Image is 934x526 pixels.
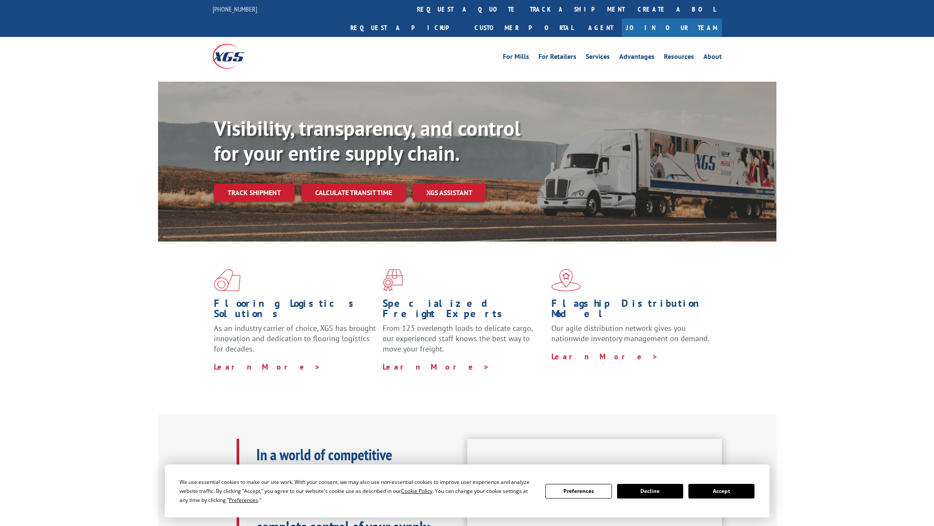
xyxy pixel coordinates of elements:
[703,53,722,63] a: About
[586,53,610,63] a: Services
[214,269,240,291] img: xgs-icon-total-supply-chain-intelligence-red
[622,18,722,37] a: Join Our Team
[503,53,529,63] a: For Mills
[617,484,683,498] button: Decline
[551,298,714,323] h1: Flagship Distribution Model
[538,53,576,63] a: For Retailers
[383,362,490,372] a: Learn More >
[688,484,755,498] button: Accept
[580,18,622,37] a: Agent
[214,183,295,202] a: Track shipment
[213,5,257,13] a: [PHONE_NUMBER]
[344,18,468,37] a: Request a pickup
[413,183,486,202] a: XGS ASSISTANT
[383,269,403,291] img: xgs-icon-focused-on-flooring-red
[468,18,580,37] a: Customer Portal
[229,496,258,504] span: Preferences
[551,323,709,343] span: Our agile distribution network gives you nationwide inventory management on demand.
[664,53,694,63] a: Resources
[401,487,432,495] span: Cookie Policy
[301,183,406,202] a: Calculate transit time
[383,323,545,361] p: From 123 overlength loads to delicate cargo, our experienced staff knows the best way to move you...
[214,115,520,166] b: Visibility, transparency, and control for your entire supply chain.
[551,269,581,291] img: xgs-icon-flagship-distribution-model-red
[165,465,770,517] div: Cookie Consent Prompt
[214,298,376,323] h1: Flooring Logistics Solutions
[545,484,612,498] button: Preferences
[551,352,658,361] a: Learn More >
[619,53,654,63] a: Advantages
[179,477,535,505] div: We use essential cookies to make our site work. With your consent, we may also use non-essential ...
[214,323,376,354] span: As an industry carrier of choice, XGS has brought innovation and dedication to flooring logistics...
[383,298,545,323] h1: Specialized Freight Experts
[214,362,321,372] a: Learn More >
